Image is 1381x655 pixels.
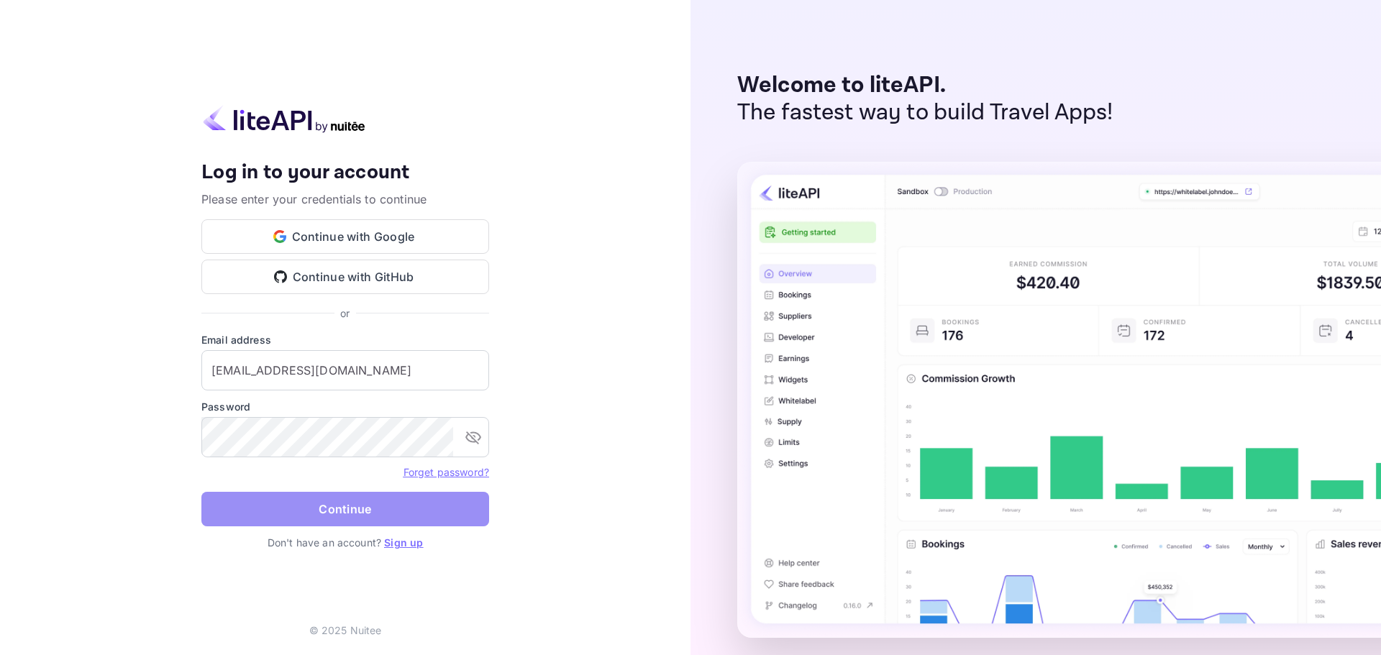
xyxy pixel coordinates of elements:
[201,260,489,294] button: Continue with GitHub
[201,105,367,133] img: liteapi
[201,160,489,185] h4: Log in to your account
[201,350,489,390] input: Enter your email address
[459,423,488,452] button: toggle password visibility
[201,492,489,526] button: Continue
[384,536,423,549] a: Sign up
[404,464,489,479] a: Forget password?
[201,399,489,414] label: Password
[309,623,382,638] p: © 2025 Nuitee
[201,219,489,254] button: Continue with Google
[404,466,489,478] a: Forget password?
[201,191,489,208] p: Please enter your credentials to continue
[340,306,350,321] p: or
[201,332,489,347] label: Email address
[737,72,1113,99] p: Welcome to liteAPI.
[201,535,489,550] p: Don't have an account?
[737,99,1113,127] p: The fastest way to build Travel Apps!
